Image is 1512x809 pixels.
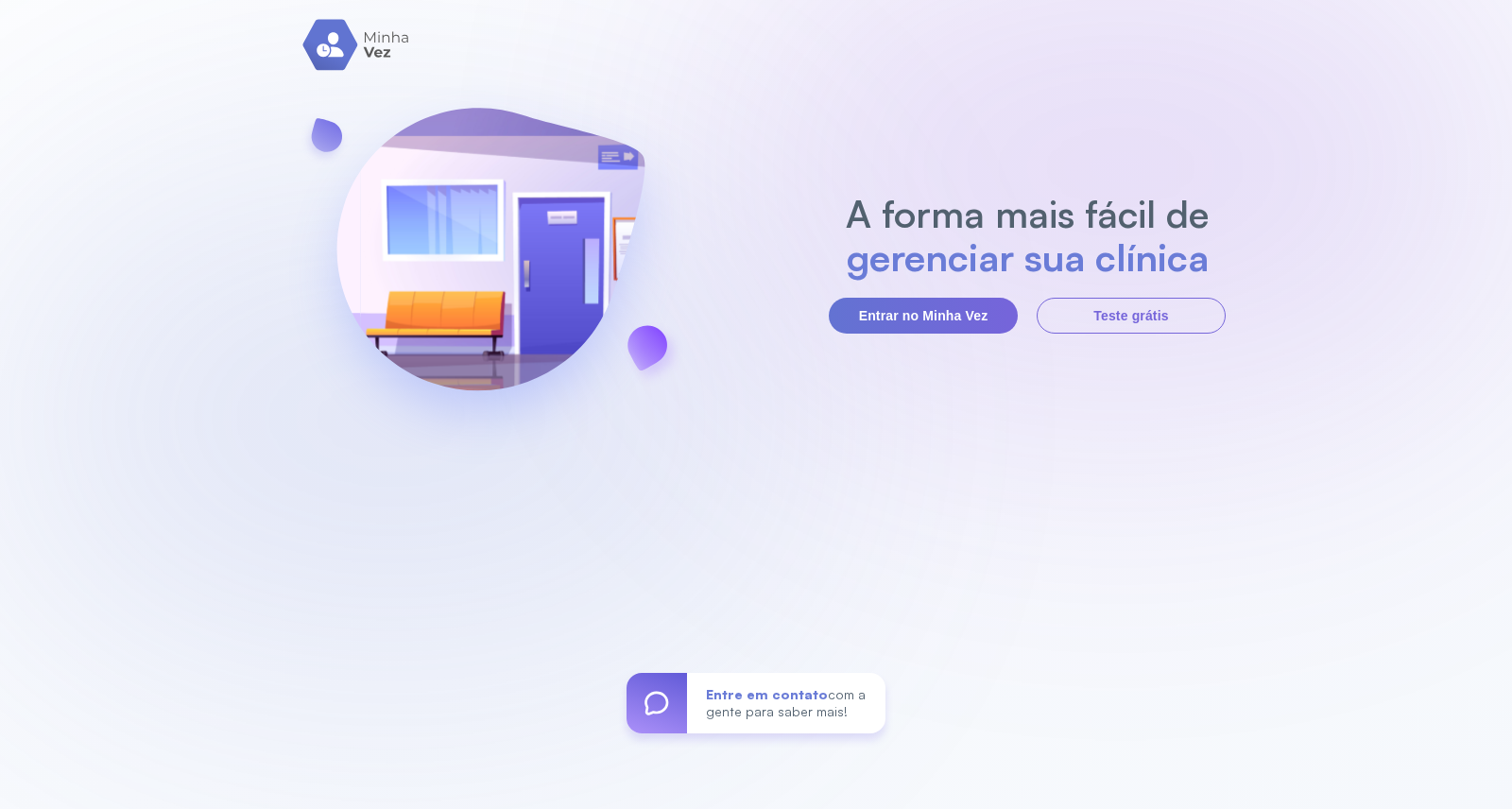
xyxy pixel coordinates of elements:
div: com a gente para saber mais! [687,673,885,733]
span: Entre em contato [706,686,828,702]
img: logo.svg [302,19,411,71]
h2: A forma mais fácil de [836,192,1219,235]
button: Teste grátis [1037,298,1226,334]
button: Entrar no Minha Vez [829,298,1018,334]
img: banner-login.svg [286,58,695,469]
a: Entre em contatocom a gente para saber mais! [627,673,885,733]
h2: gerenciar sua clínica [836,235,1219,279]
